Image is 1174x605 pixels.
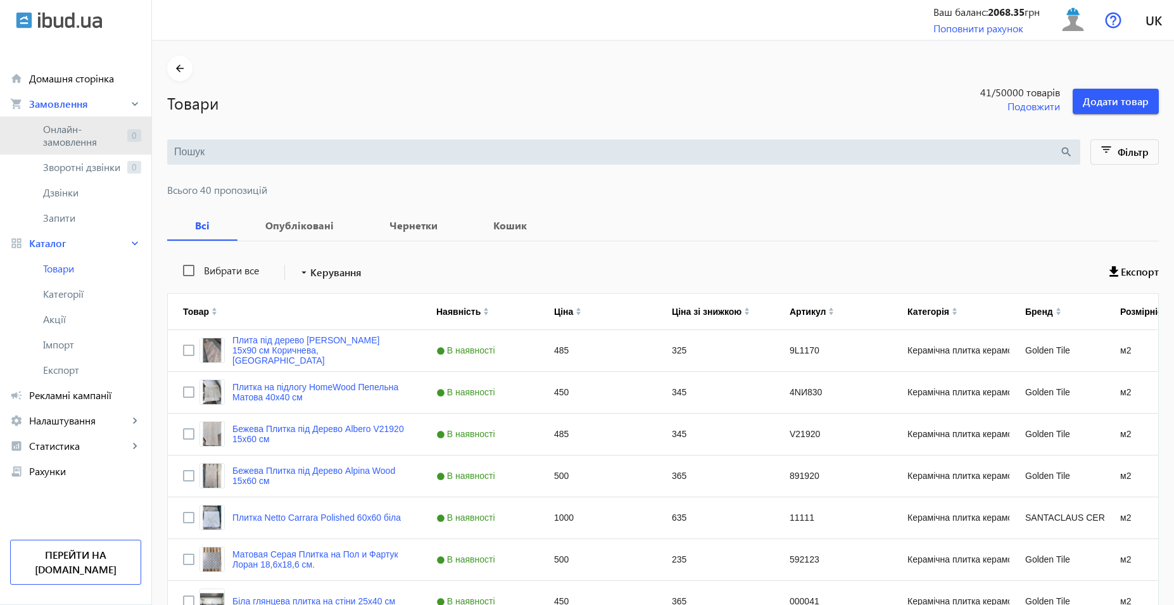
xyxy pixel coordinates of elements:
div: 592123 [774,539,892,580]
a: Плитка на підлогу HomeWood Пепельна Матова 40х40 см [232,382,406,402]
span: Експорт [1121,265,1159,279]
span: 41 [928,86,1060,99]
button: Фільтр [1090,139,1159,165]
div: Керамічна плитка керамограніт [892,330,1010,371]
label: Вибрати все [201,265,259,276]
span: uk [1146,12,1162,28]
mat-icon: keyboard_arrow_right [129,414,141,427]
img: arrow-down.svg [483,312,489,315]
mat-icon: arrow_back [172,61,188,77]
div: Керамічна плитка керамограніт [892,455,1010,497]
a: Плита під дерево [PERSON_NAME] 15х90 см Коричнева, [GEOGRAPHIC_DATA] [232,335,406,366]
span: Замовлення [29,98,129,110]
span: Товари [43,262,141,275]
a: Бежева Плитка під Дерево Alpina Wood 15х60 см [232,466,406,486]
a: Бежева Плитка під Дерево Albero V21920 15х60 см [232,424,406,444]
div: 345 [657,372,774,413]
span: В наявності [436,429,498,439]
div: Бренд [1025,307,1053,317]
span: 0 [127,129,141,142]
button: Експорт [1109,261,1159,284]
b: Всі [182,220,222,231]
img: arrow-up.svg [211,307,217,311]
mat-icon: shopping_cart [10,98,23,110]
mat-icon: analytics [10,440,23,452]
mat-icon: grid_view [10,237,23,250]
div: Категорія [907,307,949,317]
img: arrow-up.svg [952,307,957,311]
b: Чернетки [377,220,450,231]
div: Ціна [554,307,573,317]
span: Експорт [43,364,141,376]
div: 485 [539,330,657,371]
span: В наявності [436,471,498,481]
a: Перейти на [DOMAIN_NAME] [10,540,141,585]
b: Кошик [481,220,540,231]
div: Ваш баланс: грн [933,5,1040,19]
div: Наявність [436,307,481,317]
mat-icon: keyboard_arrow_right [129,440,141,452]
div: Golden Tile [1010,330,1105,371]
div: 325 [657,330,774,371]
div: Ціна зі знижкою [672,307,742,317]
h1: Товари [167,92,915,114]
div: 500 [539,455,657,497]
span: Зворотні дзвінки [43,161,122,174]
span: Подовжити [1007,99,1060,113]
span: Керування [310,265,362,280]
span: Додати товар [1083,94,1149,108]
img: arrow-down.svg [576,312,581,315]
div: 635 [657,497,774,538]
mat-icon: settings [10,414,23,427]
div: Керамічна плитка керамограніт [892,372,1010,413]
div: 365 [657,455,774,497]
mat-icon: search [1059,145,1073,159]
div: 345 [657,414,774,455]
mat-icon: keyboard_arrow_right [129,98,141,110]
img: arrow-up.svg [828,307,834,311]
img: arrow-down.svg [211,312,217,315]
div: 4NИ830 [774,372,892,413]
mat-icon: receipt_long [10,465,23,478]
img: arrow-down.svg [828,312,834,315]
span: Дзвінки [43,186,141,199]
div: 891920 [774,455,892,497]
span: Категорії [43,288,141,300]
button: Додати товар [1073,89,1159,114]
div: Golden Tile [1010,372,1105,413]
img: arrow-up.svg [483,307,489,311]
img: arrow-up.svg [744,307,750,311]
span: В наявності [436,513,498,523]
div: 235 [657,539,774,580]
a: Плитка Netto Carrara Polished 60x60 біла [232,513,401,523]
span: /50000 товарів [992,86,1060,99]
div: 11111 [774,497,892,538]
div: Керамічна плитка керамограніт [892,497,1010,538]
div: 485 [539,414,657,455]
div: Golden Tile [1010,455,1105,497]
mat-icon: arrow_drop_down [298,266,310,279]
b: 2068.35 [988,5,1025,18]
b: Опубліковані [253,220,346,231]
div: SANTACLAUS CERAMICA [1010,497,1105,538]
div: V21920 [774,414,892,455]
img: arrow-down.svg [952,312,957,315]
a: Поповнити рахунок [933,22,1023,35]
span: Онлайн-замовлення [43,123,122,148]
div: 450 [539,372,657,413]
div: Розмірність [1120,307,1172,317]
span: Всього 40 пропозицій [167,185,1159,195]
img: arrow-down.svg [744,312,750,315]
span: Імпорт [43,338,141,351]
img: user.svg [1059,6,1087,34]
span: Каталог [29,237,129,250]
span: Запити [43,212,141,224]
img: arrow-down.svg [1056,312,1061,315]
span: Статистика [29,440,129,452]
div: 9L1170 [774,330,892,371]
img: arrow-up.svg [1056,307,1061,311]
span: Домашня сторінка [29,72,141,85]
mat-icon: campaign [10,389,23,402]
div: Керамічна плитка керамограніт [892,539,1010,580]
div: 500 [539,539,657,580]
